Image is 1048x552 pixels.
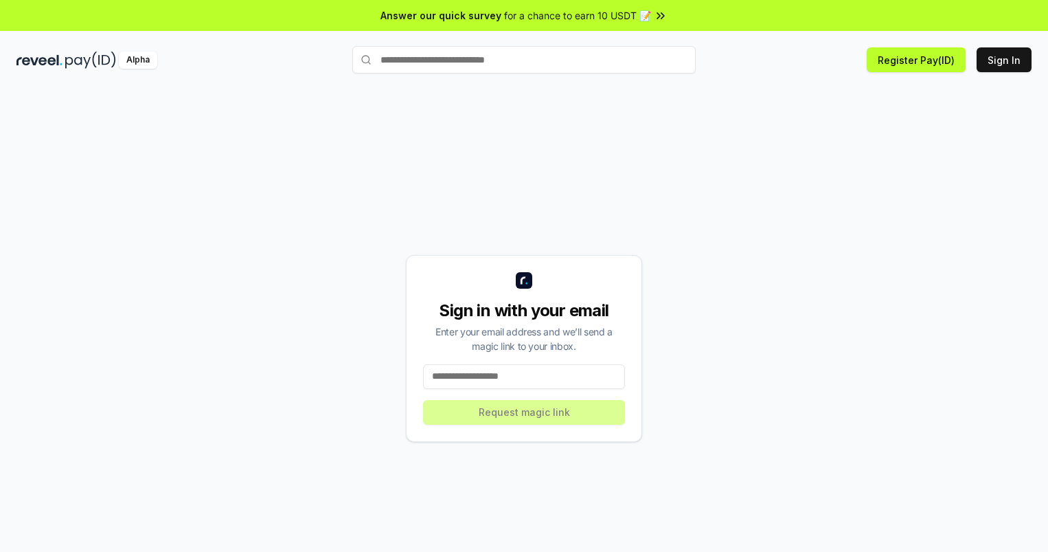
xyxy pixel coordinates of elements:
span: Answer our quick survey [380,8,501,23]
img: reveel_dark [16,52,62,69]
span: for a chance to earn 10 USDT 📝 [504,8,651,23]
div: Enter your email address and we’ll send a magic link to your inbox. [423,324,625,353]
img: pay_id [65,52,116,69]
div: Alpha [119,52,157,69]
div: Sign in with your email [423,300,625,322]
button: Register Pay(ID) [867,47,966,72]
img: logo_small [516,272,532,289]
button: Sign In [977,47,1032,72]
